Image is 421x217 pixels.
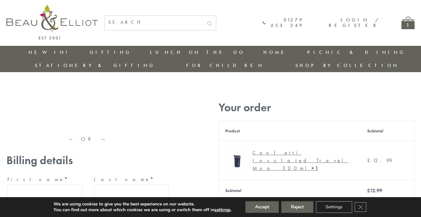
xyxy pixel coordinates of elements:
th: Product [219,121,361,141]
a: 01279 653 249 [263,17,304,29]
h3: Billing details [6,154,170,167]
p: — OR — [6,136,170,142]
iframe: Secure express checkout frame [5,98,171,114]
span: £ [367,187,370,194]
button: Accept [245,201,279,213]
label: First name [7,174,82,185]
th: Subtotal [361,121,415,141]
a: New in! [29,49,71,55]
a: 1 [401,17,415,29]
a: Lunch On The Go [150,49,245,55]
a: Confetti Insulated Travel Mug 350ml Confetti Insulated Travel Mug 300ml× 1 [225,147,354,174]
a: Shop by collection [295,62,399,69]
iframe: Secure express checkout frame [5,114,171,130]
button: settings [214,207,231,213]
p: You can find out more about which cookies we are using or switch them off in . [54,207,232,213]
strong: × 1 [311,165,318,171]
img: Confetti Insulated Travel Mug 350ml [225,147,249,171]
a: Home [263,49,289,55]
a: Picnic & Dining [307,49,405,55]
div: Confetti Insulated Travel Mug 300ml [252,149,349,172]
label: Last name [94,174,169,185]
bdi: 12.99 [367,187,382,194]
th: Subtotal [219,180,361,201]
a: Gifting [90,49,131,55]
h3: Your order [219,101,415,114]
a: For Children [186,62,264,69]
a: Login / Register [329,17,379,29]
input: SEARCH [104,16,203,29]
a: Stationery & Gifting [35,62,155,69]
bdi: 12.99 [367,157,392,164]
button: Close GDPR Cookie Banner [355,202,366,212]
p: We are using cookies to give you the best experience on our website. [54,201,232,207]
button: Settings [316,201,352,213]
button: Reject [281,201,313,213]
img: logo [6,5,98,39]
span: £ [367,157,373,164]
